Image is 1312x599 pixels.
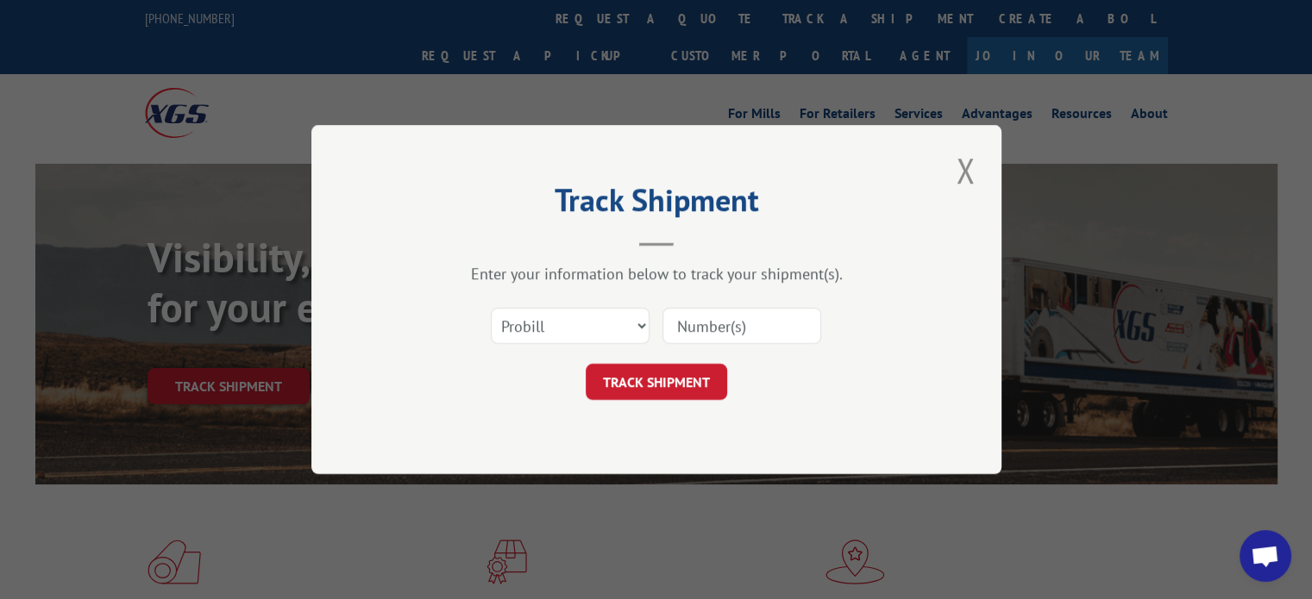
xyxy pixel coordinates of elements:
[398,264,915,284] div: Enter your information below to track your shipment(s).
[1240,530,1291,582] a: Open chat
[398,188,915,221] h2: Track Shipment
[662,308,821,344] input: Number(s)
[951,147,980,194] button: Close modal
[586,364,727,400] button: TRACK SHIPMENT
